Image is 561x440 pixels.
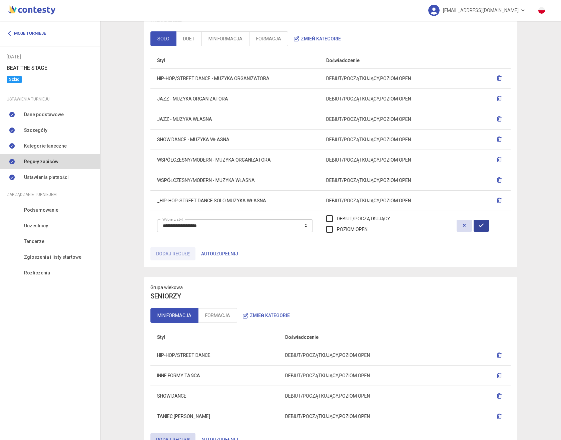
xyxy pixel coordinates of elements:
[150,31,176,46] a: SOLO
[201,31,249,46] a: MINIFORMACJA
[380,198,411,203] span: POZIOM OPEN
[24,269,50,276] span: Rozliczenia
[195,247,244,260] button: Autouzupełnij
[150,247,195,260] button: Dodaj regułę
[7,76,22,83] span: Szkic
[380,157,411,163] span: POZIOM OPEN
[7,95,93,103] div: Ustawienia turnieju
[326,76,380,81] span: DEBIUT/POCZĄTKUJĄCY
[24,142,67,150] span: Kategorie taneczne
[339,353,370,358] span: POZIOM OPEN
[285,353,339,358] span: DEBIUT/POCZĄTKUJĄCY
[198,308,237,323] a: FORMACJA
[150,190,320,211] td: _HIP-HOP-STREET DANCE SOLO MUZYKA WŁASNA
[326,226,368,233] label: POZIOM OPEN
[150,170,320,190] td: WSPÓŁCZESNY/MODERN - MUZYKA WŁASNA
[150,88,320,109] td: JAZZ - MUZYKA ORGANIZATORA
[326,96,380,101] span: DEBIUT/POCZĄTKUJĄCY
[320,53,450,68] th: Doświadczenie
[150,406,278,427] td: TANIEC [PERSON_NAME]
[150,291,511,301] h4: SENIORZY
[7,64,93,72] h6: BEAT THE STAGE
[150,68,320,88] td: HIP-HOP/STREET DANCE - MUZYKA ORGANIZATORA
[150,345,278,366] td: HIP-HOP/STREET DANCE
[339,414,370,419] span: POZIOM OPEN
[150,386,278,406] td: SHOW DANCE
[150,308,198,323] a: MINIFORMACJA
[380,178,411,183] span: POZIOM OPEN
[249,31,288,46] a: FORMACJA
[326,137,380,142] span: DEBIUT/POCZĄTKUJĄCY
[150,53,320,68] th: Styl
[150,284,511,291] p: Grupa wiekowa
[339,373,370,378] span: POZIOM OPEN
[24,253,81,261] span: Zgłoszenia i listy startowe
[278,329,467,345] th: Doświadczenie
[326,178,380,183] span: DEBIUT/POCZĄTKUJĄCY
[150,329,278,345] th: Styl
[24,222,48,229] span: Uczestnicy
[339,393,370,399] span: POZIOM OPEN
[380,76,411,81] span: POZIOM OPEN
[380,137,411,142] span: POZIOM OPEN
[326,117,380,122] span: DEBIUT/POCZĄTKUJĄCY
[150,366,278,386] td: INNE FORMY TAŃCA
[176,31,202,46] a: DUET
[24,111,64,118] span: Dane podstawowe
[24,127,47,134] span: Szczegóły
[7,53,93,60] div: [DATE]
[380,117,411,122] span: POZIOM OPEN
[24,158,58,165] span: Reguły zapisów
[380,96,411,101] span: POZIOM OPEN
[326,215,390,222] label: DEBIUT/POCZĄTKUJĄCY
[285,393,339,399] span: DEBIUT/POCZĄTKUJĄCY
[285,373,339,378] span: DEBIUT/POCZĄTKUJĄCY
[7,191,57,198] span: Zarządzanie turniejem
[326,198,380,203] span: DEBIUT/POCZĄTKUJĄCY
[24,206,58,214] span: Podsumowanie
[285,414,339,419] span: DEBIUT/POCZĄTKUJĄCY
[150,109,320,129] td: JAZZ - MUZYKA WŁASNA
[150,150,320,170] td: WSPÓŁCZESNY/MODERN - MUZYKA ORGANIZATORA
[24,238,44,245] span: Tancerze
[237,309,296,322] button: Zmień kategorie
[7,27,51,39] a: Moje turnieje
[288,32,347,45] button: Zmień kategorie
[150,129,320,150] td: SHOW DANCE - MUZYKA WŁASNA
[326,157,380,163] span: DEBIUT/POCZĄTKUJĄCY
[24,174,69,181] span: Ustawienia płatności
[443,3,519,17] span: [EMAIL_ADDRESS][DOMAIN_NAME]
